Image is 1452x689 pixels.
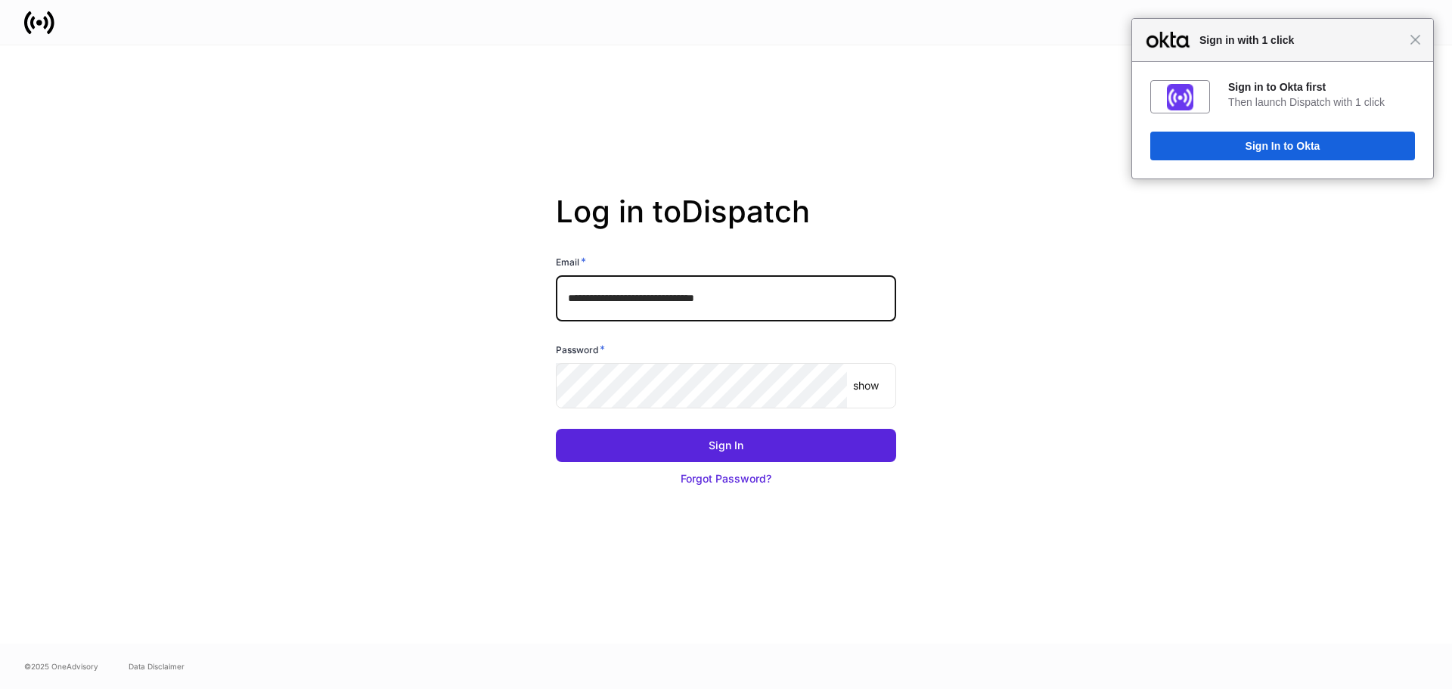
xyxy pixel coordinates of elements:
[709,438,743,453] div: Sign In
[556,429,896,462] button: Sign In
[556,194,896,254] h2: Log in to Dispatch
[556,342,605,357] h6: Password
[24,660,98,672] span: © 2025 OneAdvisory
[1192,31,1410,49] span: Sign in with 1 click
[681,471,771,486] div: Forgot Password?
[556,254,586,269] h6: Email
[1410,34,1421,45] span: Close
[1228,95,1415,109] div: Then launch Dispatch with 1 click
[1167,84,1193,110] img: fs01jxrofoggULhDH358
[556,462,896,495] button: Forgot Password?
[1150,132,1415,160] button: Sign In to Okta
[129,660,185,672] a: Data Disclaimer
[853,378,879,393] p: show
[1228,80,1415,94] div: Sign in to Okta first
